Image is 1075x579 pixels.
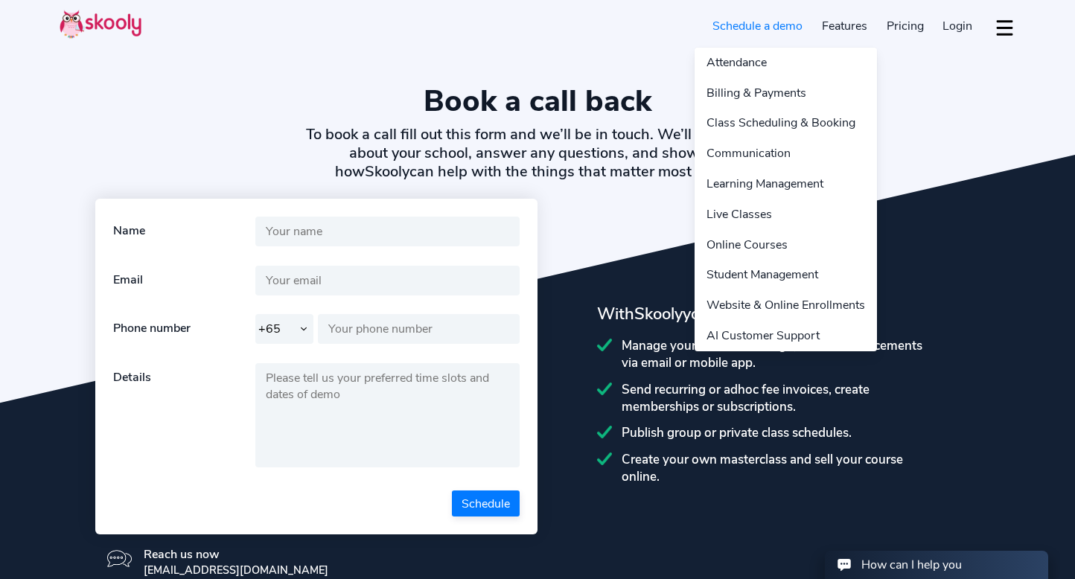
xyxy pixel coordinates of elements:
[877,14,934,38] a: Pricing
[113,266,255,295] div: Email
[597,451,980,485] div: Create your own masterclass and sell your course online.
[695,108,877,138] a: Class Scheduling & Booking
[942,18,972,34] span: Login
[255,266,520,295] input: Your email
[695,138,877,169] a: Communication
[695,230,877,260] a: Online Courses
[107,546,132,571] img: icon-message
[695,48,877,78] a: Attendance
[933,14,982,38] a: Login
[812,14,877,38] a: Features
[299,125,776,181] h2: To book a call fill out this form and we’ll be in touch. We’ll chat to you about your school, ans...
[887,18,924,34] span: Pricing
[365,161,409,182] span: Skooly
[597,303,980,325] div: With you can :
[695,290,877,321] a: Website & Online Enrollments
[695,199,877,230] a: Live Classes
[113,314,255,344] div: Phone number
[695,260,877,290] a: Student Management
[597,424,980,441] div: Publish group or private class schedules.
[60,10,141,39] img: Skooly
[452,490,520,516] button: Schedule
[113,363,255,472] div: Details
[597,337,980,371] div: Manage your school on the go, send announcements via email or mobile app.
[318,314,520,344] input: Your phone number
[695,78,877,109] a: Billing & Payments
[695,169,877,199] a: Learning Management
[695,321,877,351] a: AI Customer Support
[255,217,520,246] input: Your name
[144,546,328,563] div: Reach us now
[704,14,813,38] a: Schedule a demo
[634,303,683,325] span: Skooly
[144,563,328,578] div: [EMAIL_ADDRESS][DOMAIN_NAME]
[113,217,255,246] div: Name
[60,83,1015,119] h1: Book a call back
[994,10,1015,45] button: dropdown menu
[597,381,980,415] div: Send recurring or adhoc fee invoices, create memberships or subscriptions.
